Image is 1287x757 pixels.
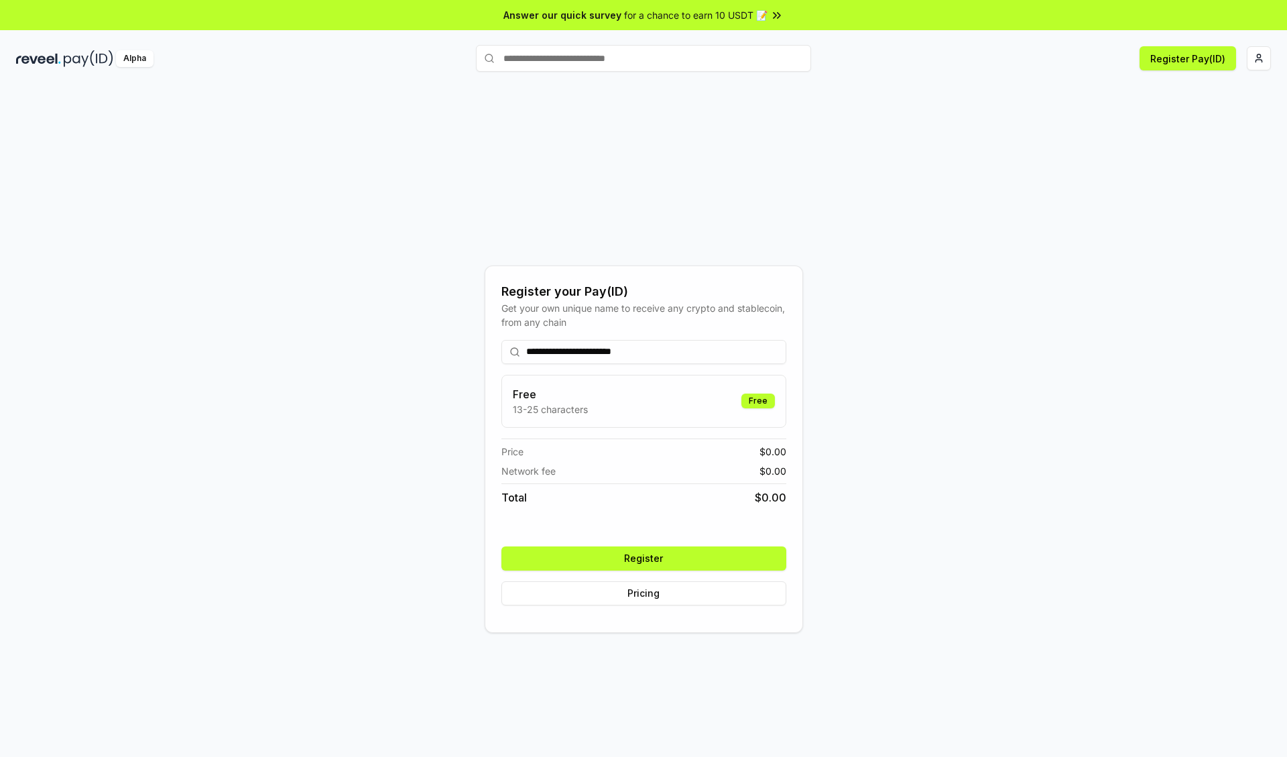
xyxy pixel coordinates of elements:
[513,386,588,402] h3: Free
[624,8,768,22] span: for a chance to earn 10 USDT 📝
[759,464,786,478] span: $ 0.00
[16,50,61,67] img: reveel_dark
[503,8,621,22] span: Answer our quick survey
[501,301,786,329] div: Get your own unique name to receive any crypto and stablecoin, from any chain
[755,489,786,506] span: $ 0.00
[501,445,524,459] span: Price
[759,445,786,459] span: $ 0.00
[501,282,786,301] div: Register your Pay(ID)
[513,402,588,416] p: 13-25 characters
[501,546,786,571] button: Register
[501,489,527,506] span: Total
[501,581,786,605] button: Pricing
[116,50,154,67] div: Alpha
[64,50,113,67] img: pay_id
[741,394,775,408] div: Free
[1140,46,1236,70] button: Register Pay(ID)
[501,464,556,478] span: Network fee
